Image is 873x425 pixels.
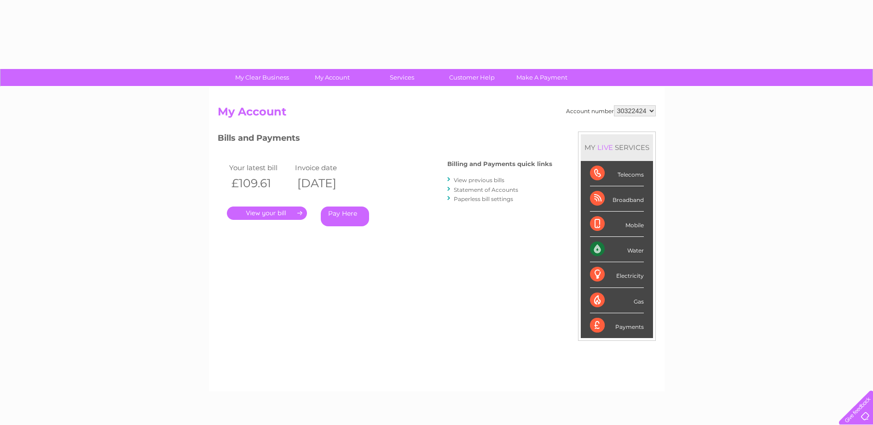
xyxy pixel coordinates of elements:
[218,105,656,123] h2: My Account
[227,161,293,174] td: Your latest bill
[364,69,440,86] a: Services
[321,207,369,226] a: Pay Here
[447,161,552,167] h4: Billing and Payments quick links
[590,186,644,212] div: Broadband
[454,195,513,202] a: Paperless bill settings
[590,313,644,338] div: Payments
[454,186,518,193] a: Statement of Accounts
[581,134,653,161] div: MY SERVICES
[227,174,293,193] th: £109.61
[227,207,307,220] a: .
[218,132,552,148] h3: Bills and Payments
[224,69,300,86] a: My Clear Business
[504,69,580,86] a: Make A Payment
[590,288,644,313] div: Gas
[590,237,644,262] div: Water
[590,212,644,237] div: Mobile
[434,69,510,86] a: Customer Help
[454,177,504,184] a: View previous bills
[590,161,644,186] div: Telecoms
[293,174,359,193] th: [DATE]
[293,161,359,174] td: Invoice date
[294,69,370,86] a: My Account
[590,262,644,287] div: Electricity
[566,105,656,116] div: Account number
[595,143,615,152] div: LIVE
